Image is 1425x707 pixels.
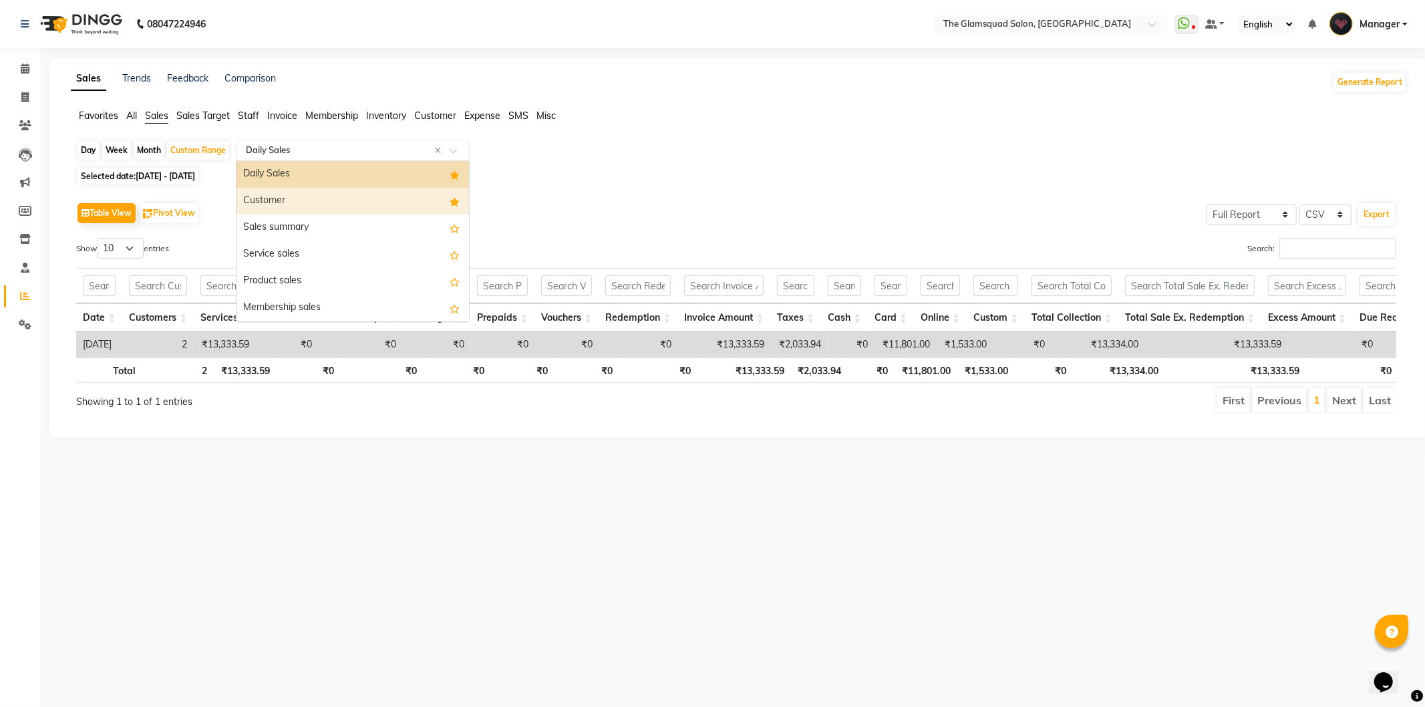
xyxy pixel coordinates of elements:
th: ₹0 [424,357,490,383]
th: Customers: activate to sort column ascending [122,303,194,332]
th: Card: activate to sort column ascending [868,303,914,332]
th: ₹0 [277,357,340,383]
th: ₹0 [848,357,895,383]
div: Month [134,141,164,160]
span: Add this report to Favorites List [450,220,460,236]
th: ₹0 [491,357,555,383]
th: ₹2,033.94 [791,357,848,383]
th: Services: activate to sort column ascending [194,303,255,332]
td: ₹1,533.00 [937,332,993,357]
span: Added to Favorites [450,166,460,182]
span: Add this report to Favorites List [450,247,460,263]
input: Search Card [875,275,907,296]
th: Cash: activate to sort column ascending [821,303,868,332]
span: Inventory [366,110,406,122]
td: [DATE] [76,332,122,357]
td: ₹13,333.59 [1145,332,1288,357]
span: All [126,110,137,122]
th: Custom: activate to sort column ascending [967,303,1025,332]
span: SMS [508,110,528,122]
b: 08047224946 [147,5,206,43]
div: Service sales [236,241,469,268]
span: Add this report to Favorites List [450,273,460,289]
input: Search Online [921,275,960,296]
td: ₹0 [256,332,319,357]
span: Add this report to Favorites List [450,300,460,316]
div: Custom Range [167,141,229,160]
th: ₹13,333.59 [1166,357,1306,383]
input: Search Excess Amount [1268,275,1346,296]
div: Showing 1 to 1 of 1 entries [76,387,615,409]
input: Search Total Collection [1032,275,1112,296]
th: Total Sale Ex. Redemption: activate to sort column ascending [1118,303,1261,332]
th: Taxes: activate to sort column ascending [770,303,821,332]
a: Sales [71,67,106,91]
input: Search Prepaids [477,275,528,296]
th: ₹0 [341,357,424,383]
td: ₹0 [471,332,535,357]
input: Search Total Sale Ex. Redemption [1125,275,1255,296]
span: Misc [536,110,556,122]
th: Online: activate to sort column ascending [914,303,967,332]
th: ₹13,334.00 [1073,357,1166,383]
td: ₹0 [535,332,599,357]
td: ₹13,333.59 [194,332,256,357]
input: Search Date [83,275,116,296]
th: Date: activate to sort column ascending [76,303,122,332]
input: Search Cash [828,275,861,296]
th: Redemption: activate to sort column ascending [599,303,677,332]
td: ₹13,333.59 [678,332,771,357]
img: Manager [1329,12,1353,35]
img: pivot.png [143,209,153,219]
div: Daily Sales [236,161,469,188]
span: Invoice [267,110,297,122]
label: Show entries [76,238,169,259]
span: Membership [305,110,358,122]
span: Customer [414,110,456,122]
td: ₹11,801.00 [875,332,937,357]
input: Search: [1279,238,1396,259]
span: Sales [145,110,168,122]
span: Manager [1360,17,1400,31]
th: Vouchers: activate to sort column ascending [534,303,599,332]
th: ₹0 [619,357,697,383]
td: ₹0 [993,332,1052,357]
span: Staff [238,110,259,122]
span: Favorites [79,110,118,122]
span: Added to Favorites [450,193,460,209]
input: Search Redemption [605,275,671,296]
a: Comparison [224,72,276,84]
input: Search Services [200,275,249,296]
th: Excess Amount: activate to sort column ascending [1261,303,1353,332]
div: Product sales [236,268,469,295]
th: Prepaids: activate to sort column ascending [470,303,534,332]
input: Search Customers [129,275,187,296]
th: Invoice Amount: activate to sort column ascending [677,303,770,332]
th: ₹0 [1306,357,1398,383]
div: Membership sales [236,295,469,321]
span: Sales Target [176,110,230,122]
th: 2 [142,357,214,383]
img: logo [34,5,126,43]
button: Table View [77,203,136,223]
td: 2 [122,332,194,357]
button: Pivot View [140,203,198,223]
span: Expense [464,110,500,122]
a: Trends [122,72,151,84]
input: Search Invoice Amount [684,275,764,296]
th: ₹0 [555,357,619,383]
th: ₹13,333.59 [214,357,277,383]
label: Search: [1247,238,1396,259]
ng-dropdown-panel: Options list [236,160,470,322]
a: 1 [1313,393,1320,406]
td: ₹0 [319,332,403,357]
td: ₹0 [828,332,875,357]
th: ₹1,533.00 [957,357,1015,383]
input: Search Custom [973,275,1018,296]
div: Sales summary [236,215,469,241]
td: ₹13,334.00 [1052,332,1145,357]
th: ₹11,801.00 [895,357,957,383]
td: ₹0 [599,332,678,357]
td: ₹0 [1288,332,1380,357]
iframe: chat widget [1369,654,1412,694]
